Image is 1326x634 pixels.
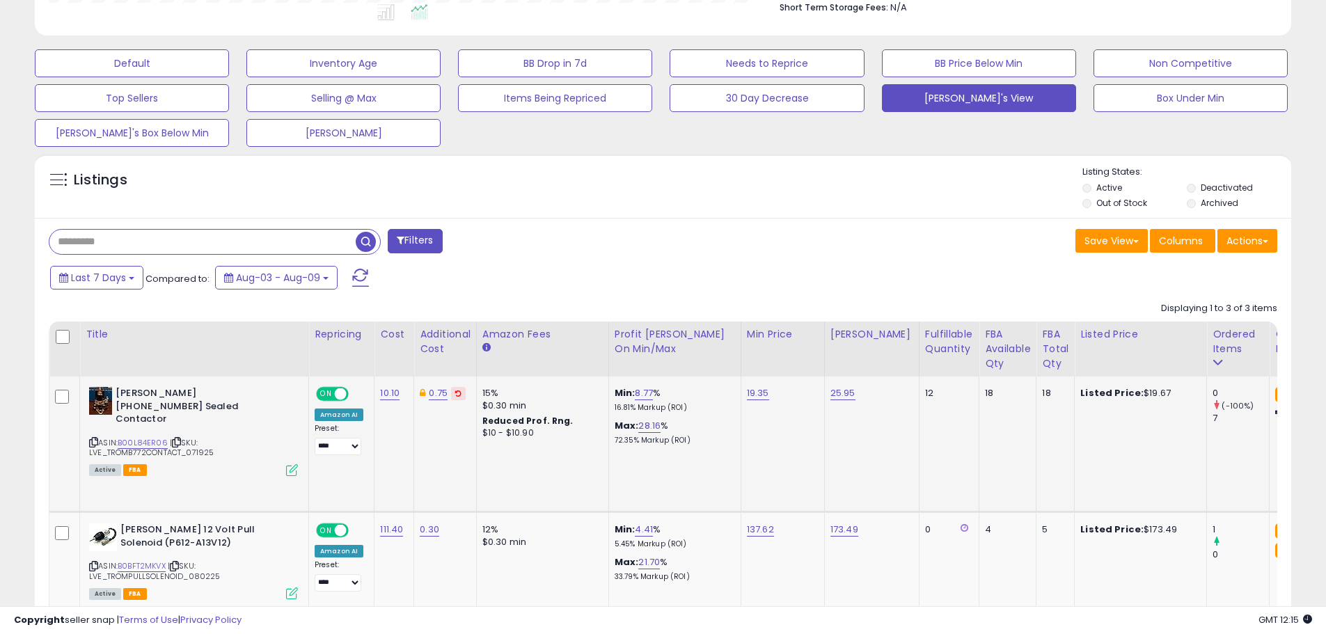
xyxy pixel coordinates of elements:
[615,523,730,549] div: %
[1213,387,1269,399] div: 0
[347,525,369,537] span: OFF
[638,419,661,433] a: 28.16
[1213,327,1263,356] div: Ordered Items
[615,420,730,445] div: %
[1275,387,1301,402] small: FBA
[380,523,403,537] a: 111.40
[615,327,735,356] div: Profit [PERSON_NAME] on Min/Max
[347,388,369,400] span: OFF
[1080,523,1196,536] div: $173.49
[380,327,408,342] div: Cost
[1096,197,1147,209] label: Out of Stock
[615,387,730,413] div: %
[1080,387,1196,399] div: $19.67
[35,49,229,77] button: Default
[615,572,730,582] p: 33.79% Markup (ROI)
[1075,229,1148,253] button: Save View
[119,613,178,626] a: Terms of Use
[458,49,652,77] button: BB Drop in 7d
[388,229,442,253] button: Filters
[1201,197,1238,209] label: Archived
[925,327,973,356] div: Fulfillable Quantity
[882,49,1076,77] button: BB Price Below Min
[1275,543,1301,558] small: FBA
[1080,523,1144,536] b: Listed Price:
[89,588,121,600] span: All listings currently available for purchase on Amazon
[638,555,660,569] a: 21.70
[1080,386,1144,399] b: Listed Price:
[1201,182,1253,193] label: Deactivated
[89,464,121,476] span: All listings currently available for purchase on Amazon
[74,171,127,190] h5: Listings
[315,545,363,557] div: Amazon AI
[482,427,598,439] div: $10 - $10.90
[1080,327,1201,342] div: Listed Price
[985,387,1025,399] div: 18
[429,386,448,400] a: 0.75
[985,327,1030,371] div: FBA Available Qty
[35,119,229,147] button: [PERSON_NAME]'s Box Below Min
[1213,523,1269,536] div: 1
[215,266,338,290] button: Aug-03 - Aug-09
[458,84,652,112] button: Items Being Repriced
[123,464,147,476] span: FBA
[615,436,730,445] p: 72.35% Markup (ROI)
[315,424,363,455] div: Preset:
[35,84,229,112] button: Top Sellers
[1222,400,1254,411] small: (-100%)
[635,386,653,400] a: 8.77
[89,560,221,581] span: | SKU: LVE_TROMPULLSOLENOID_080225
[482,399,598,412] div: $0.30 min
[1159,234,1203,248] span: Columns
[830,327,913,342] div: [PERSON_NAME]
[1096,182,1122,193] label: Active
[747,386,769,400] a: 19.35
[615,555,639,569] b: Max:
[89,523,117,551] img: 41dOkmlZGtL._SL40_.jpg
[89,437,214,458] span: | SKU: LVE_TROMB772CONTACT_071925
[1275,523,1301,539] small: FBA
[615,386,636,399] b: Min:
[380,386,400,400] a: 10.10
[1042,387,1064,399] div: 18
[608,322,741,377] th: The percentage added to the cost of goods (COGS) that forms the calculator for Min & Max prices.
[50,266,143,290] button: Last 7 Days
[615,419,639,432] b: Max:
[123,588,147,600] span: FBA
[985,523,1025,536] div: 4
[482,342,491,354] small: Amazon Fees.
[615,539,730,549] p: 5.45% Markup (ROI)
[1094,49,1288,77] button: Non Competitive
[236,271,320,285] span: Aug-03 - Aug-09
[747,327,819,342] div: Min Price
[118,437,168,449] a: B00L84ER06
[315,560,363,592] div: Preset:
[145,272,210,285] span: Compared to:
[1213,548,1269,561] div: 0
[89,523,298,598] div: ASIN:
[830,386,855,400] a: 25.95
[14,613,65,626] strong: Copyright
[482,536,598,548] div: $0.30 min
[1042,327,1068,371] div: FBA Total Qty
[615,523,636,536] b: Min:
[246,49,441,77] button: Inventory Age
[1150,229,1215,253] button: Columns
[482,523,598,536] div: 12%
[635,523,653,537] a: 4.41
[925,523,968,536] div: 0
[89,387,112,415] img: 51p9MAkqNJL._SL40_.jpg
[315,409,363,421] div: Amazon AI
[1042,523,1064,536] div: 5
[482,387,598,399] div: 15%
[116,387,285,429] b: [PERSON_NAME] [PHONE_NUMBER] Sealed Contactor
[1082,166,1291,179] p: Listing States:
[1161,302,1277,315] div: Displaying 1 to 3 of 3 items
[615,556,730,582] div: %
[615,403,730,413] p: 16.81% Markup (ROI)
[747,523,774,537] a: 137.62
[1217,229,1277,253] button: Actions
[830,523,858,537] a: 173.49
[482,415,574,427] b: Reduced Prof. Rng.
[86,327,303,342] div: Title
